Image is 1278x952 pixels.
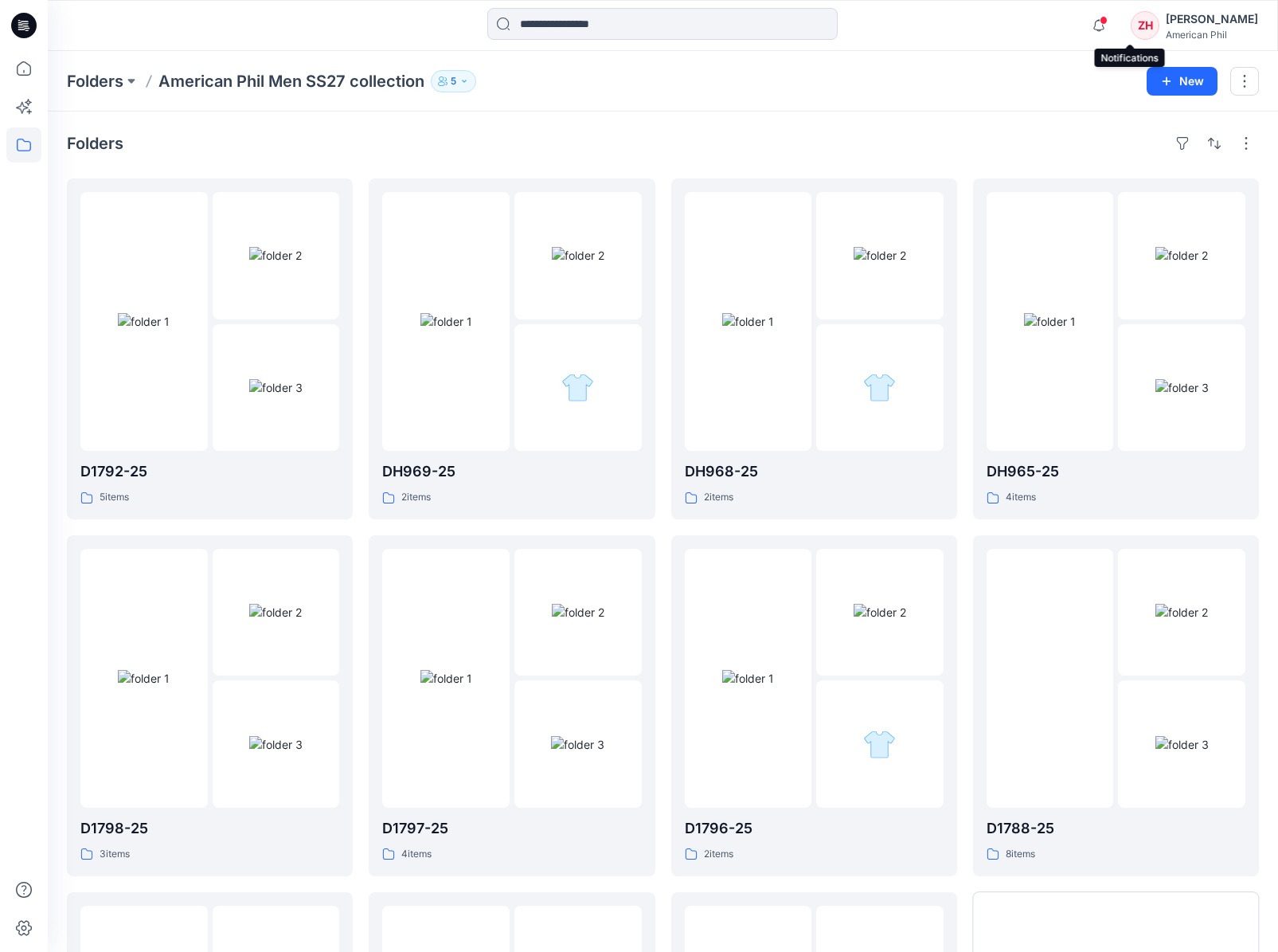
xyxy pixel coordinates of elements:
p: DH968-25 [685,460,944,483]
img: folder 1 [420,670,472,687]
a: folder 1folder 2folder 3DH968-252items [671,178,957,519]
img: folder 1 [722,670,774,687]
img: folder 3 [1155,379,1209,396]
p: D1792-25 [80,460,339,483]
img: folder 2 [552,247,604,264]
p: 3 items [100,846,130,863]
div: ZH [1131,11,1159,40]
img: folder 3 [863,371,896,404]
img: folder 2 [1155,247,1208,264]
p: DH969-25 [382,460,641,483]
img: folder 3 [1155,736,1209,753]
img: folder 1 [420,313,472,330]
p: 2 items [704,846,733,863]
a: folder 1folder 2folder 3D1788-258items [973,535,1259,876]
img: folder 2 [249,247,302,264]
p: American Phil Men SS27 collection [158,70,424,92]
p: 5 [451,72,456,90]
a: Folders [67,70,123,92]
img: folder 1 [118,670,170,687]
p: 2 items [704,489,733,506]
img: folder 1 [1024,670,1076,687]
img: folder 3 [249,736,303,753]
div: American Phil [1166,29,1258,41]
img: folder 1 [722,313,774,330]
p: 4 items [401,846,432,863]
button: New [1147,67,1217,96]
a: folder 1folder 2folder 3D1797-254items [369,535,655,876]
img: folder 3 [561,371,594,404]
img: folder 1 [118,313,170,330]
img: folder 3 [863,728,896,761]
a: folder 1folder 2folder 3DH965-254items [973,178,1259,519]
button: 5 [431,70,476,92]
img: folder 2 [1155,604,1208,621]
a: folder 1folder 2folder 3D1796-252items [671,535,957,876]
p: DH965-25 [987,460,1245,483]
h4: Folders [67,134,123,153]
img: folder 2 [249,604,302,621]
img: folder 2 [854,247,906,264]
p: 8 items [1006,846,1035,863]
p: D1797-25 [382,817,641,840]
p: 2 items [401,489,431,506]
img: folder 2 [552,604,604,621]
p: D1796-25 [685,817,944,840]
p: 5 items [100,489,129,506]
a: folder 1folder 2folder 3D1792-255items [67,178,353,519]
img: folder 3 [551,736,604,753]
p: D1798-25 [80,817,339,840]
a: folder 1folder 2folder 3DH969-252items [369,178,655,519]
img: folder 3 [249,379,303,396]
p: D1788-25 [987,817,1245,840]
a: folder 1folder 2folder 3D1798-253items [67,535,353,876]
p: 4 items [1006,489,1036,506]
img: folder 1 [1024,313,1076,330]
div: [PERSON_NAME] [1166,10,1258,29]
img: folder 2 [854,604,906,621]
